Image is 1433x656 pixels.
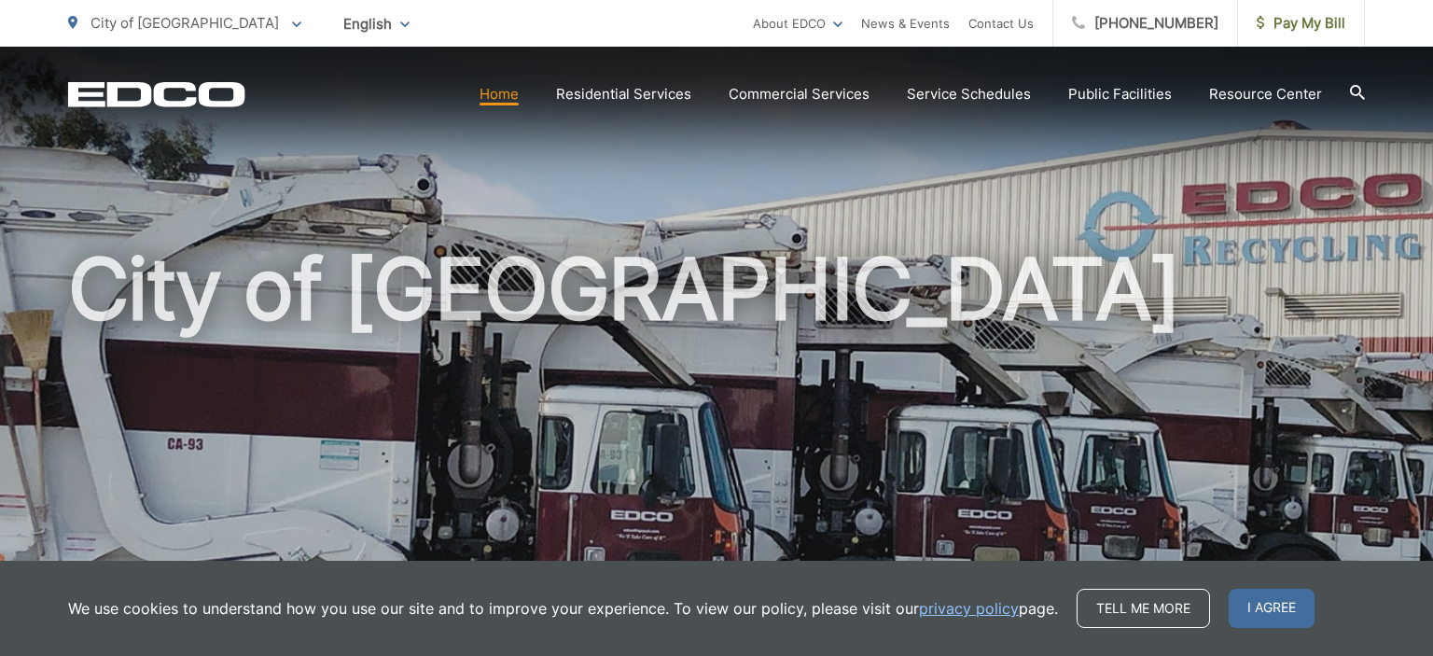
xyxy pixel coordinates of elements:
a: EDCD logo. Return to the homepage. [68,81,245,107]
span: English [329,7,424,40]
a: News & Events [861,12,950,35]
a: About EDCO [753,12,842,35]
a: privacy policy [919,597,1019,620]
span: I agree [1229,589,1315,628]
a: Home [480,83,519,105]
a: Commercial Services [729,83,870,105]
a: Contact Us [968,12,1034,35]
span: City of [GEOGRAPHIC_DATA] [90,14,279,32]
a: Service Schedules [907,83,1031,105]
p: We use cookies to understand how you use our site and to improve your experience. To view our pol... [68,597,1058,620]
a: Public Facilities [1068,83,1172,105]
span: Pay My Bill [1257,12,1345,35]
a: Residential Services [556,83,691,105]
a: Resource Center [1209,83,1322,105]
a: Tell me more [1077,589,1210,628]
